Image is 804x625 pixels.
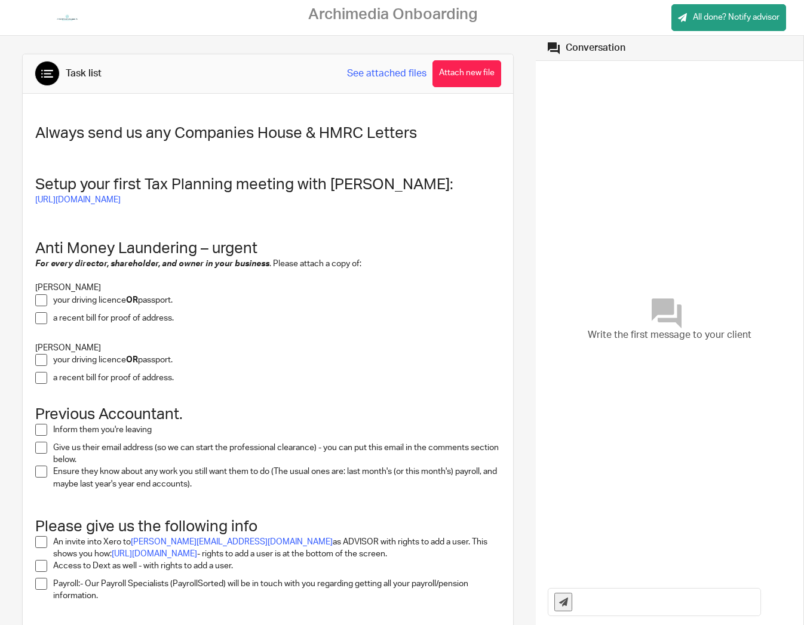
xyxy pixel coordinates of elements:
[35,176,501,194] h1: Setup your first Tax Planning meeting with [PERSON_NAME]:
[35,124,501,143] h1: Always send us any Companies House & HMRC Letters
[432,60,501,87] button: Attach new file
[35,342,501,354] p: [PERSON_NAME]
[53,294,501,306] p: your driving licence passport.
[35,260,269,268] em: For every director, shareholder, and owner in your business
[53,578,501,602] p: Payroll:- Our Payroll Specialists (PayrollSorted) will be in touch with you regarding getting all...
[35,405,501,424] h1: Previous Accountant.
[693,11,780,23] span: All done? Notify advisor
[35,239,501,258] h1: Anti Money Laundering – urgent
[35,258,501,270] p: . Please attach a copy of:
[131,538,333,546] a: [PERSON_NAME][EMAIL_ADDRESS][DOMAIN_NAME]
[53,372,501,396] p: a recent bill for proof of address.
[35,282,501,294] p: [PERSON_NAME]
[53,424,501,436] p: Inform them you're leaving
[52,9,82,27] img: Logo%2002%20SVG.jpg
[53,442,501,466] p: Give us their email address (so we can start the professional clearance) - you can put this email...
[53,536,501,561] p: An invite into Xero to as ADVISOR with rights to add a user. This shows you how: - rights to add ...
[126,296,138,304] strong: OR
[671,4,786,31] a: All done? Notify advisor
[53,312,501,324] p: a recent bill for proof of address.
[53,560,501,572] p: Access to Dext as well - with rights to add a user.
[566,42,625,54] div: Conversation
[66,67,102,80] div: Task list
[347,67,426,81] a: See attached files
[35,196,121,204] a: [URL][DOMAIN_NAME]
[35,499,501,536] h1: Please give us the following info
[588,328,751,342] span: Write the first message to your client
[53,354,501,366] p: your driving licence passport.
[126,356,138,364] strong: OR
[53,466,501,490] p: Ensure they know about any work you still want them to do (The usual ones are: last month's (or t...
[112,550,197,558] a: [URL][DOMAIN_NAME]
[308,5,478,24] h2: Archimedia Onboarding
